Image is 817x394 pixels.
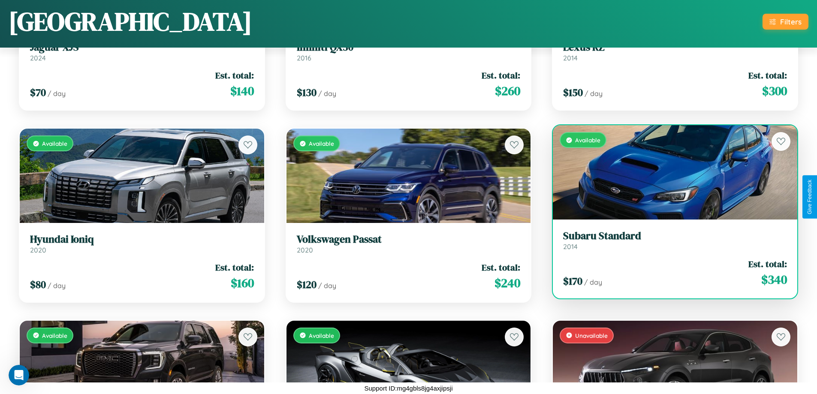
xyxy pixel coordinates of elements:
[297,85,317,99] span: $ 130
[30,41,254,62] a: Jaguar XJS2024
[761,271,787,288] span: $ 340
[30,41,254,54] h3: Jaguar XJS
[563,85,583,99] span: $ 150
[30,246,46,254] span: 2020
[365,382,453,394] p: Support ID: mg4gbls8jg4axjipsji
[563,274,582,288] span: $ 170
[563,41,787,62] a: Lexus RZ2014
[780,17,802,26] div: Filters
[9,365,29,385] iframe: Intercom live chat
[318,89,336,98] span: / day
[762,82,787,99] span: $ 300
[563,242,578,251] span: 2014
[42,332,67,339] span: Available
[9,4,252,39] h1: [GEOGRAPHIC_DATA]
[309,332,334,339] span: Available
[30,54,46,62] span: 2024
[297,41,521,54] h3: Infiniti QX30
[575,332,608,339] span: Unavailable
[807,180,813,214] div: Give Feedback
[297,277,317,292] span: $ 120
[215,261,254,274] span: Est. total:
[297,41,521,62] a: Infiniti QX302016
[297,54,311,62] span: 2016
[231,274,254,292] span: $ 160
[563,54,578,62] span: 2014
[48,281,66,290] span: / day
[30,233,254,246] h3: Hyundai Ioniq
[230,82,254,99] span: $ 140
[482,69,520,81] span: Est. total:
[494,274,520,292] span: $ 240
[563,230,787,242] h3: Subaru Standard
[495,82,520,99] span: $ 260
[297,233,521,254] a: Volkswagen Passat2020
[30,233,254,254] a: Hyundai Ioniq2020
[309,140,334,147] span: Available
[748,69,787,81] span: Est. total:
[482,261,520,274] span: Est. total:
[318,281,336,290] span: / day
[748,258,787,270] span: Est. total:
[48,89,66,98] span: / day
[584,278,602,286] span: / day
[575,136,600,144] span: Available
[30,85,46,99] span: $ 70
[563,230,787,251] a: Subaru Standard2014
[42,140,67,147] span: Available
[585,89,603,98] span: / day
[297,233,521,246] h3: Volkswagen Passat
[563,41,787,54] h3: Lexus RZ
[763,14,808,30] button: Filters
[30,277,46,292] span: $ 80
[215,69,254,81] span: Est. total:
[297,246,313,254] span: 2020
